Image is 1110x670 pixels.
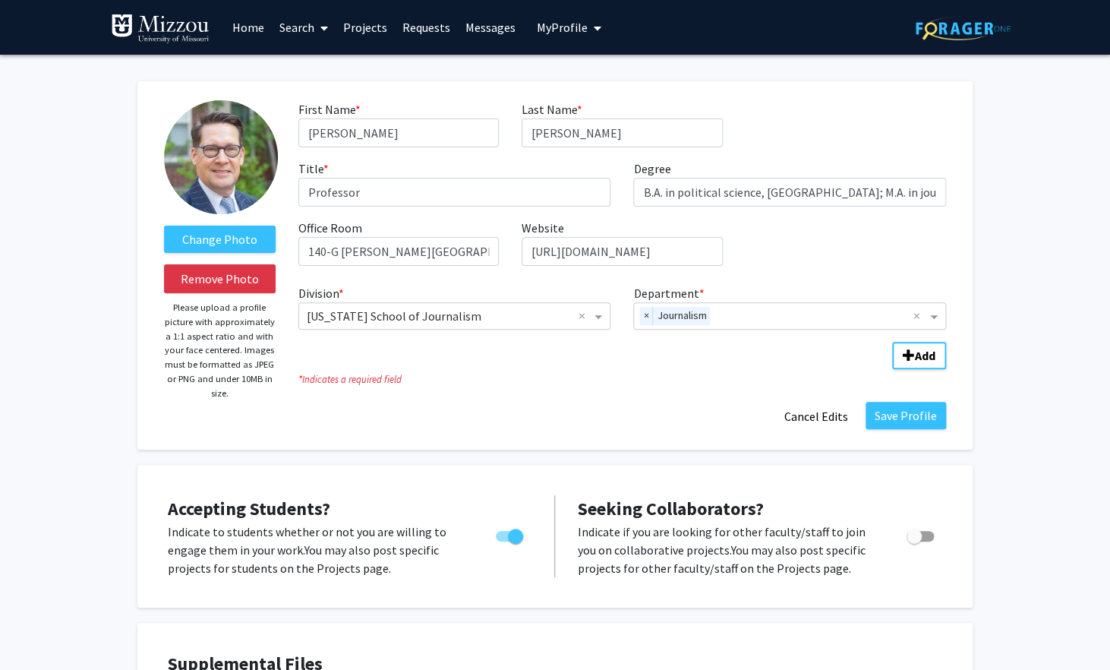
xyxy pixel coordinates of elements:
label: ChangeProfile Picture [164,226,276,253]
p: Indicate if you are looking for other faculty/staff to join you on collaborative projects. You ma... [578,523,878,577]
img: ForagerOne Logo [916,17,1011,40]
p: Indicate to students whether or not you are willing to engage them in your work. You may also pos... [168,523,467,577]
label: Title [298,160,329,178]
span: Accepting Students? [168,497,330,520]
a: Projects [336,1,395,54]
a: Requests [395,1,458,54]
span: Clear all [578,307,591,325]
label: Degree [633,160,670,178]
div: Department [622,284,957,330]
ng-select: Division [298,302,611,330]
label: Office Room [298,219,362,237]
label: Last Name [522,100,582,119]
iframe: Chat [11,602,65,659]
p: Please upload a profile picture with approximately a 1:1 aspect ratio and with your face centered... [164,301,276,400]
label: First Name [298,100,361,119]
a: Home [225,1,272,54]
div: Toggle [900,523,942,545]
span: Clear all [913,307,926,325]
ng-select: Department [633,302,946,330]
label: Website [522,219,564,237]
span: Journalism [653,307,710,325]
button: Add Division/Department [892,342,946,369]
span: My Profile [537,20,588,35]
i: Indicates a required field [298,372,946,387]
div: Division [287,284,623,330]
button: Save Profile [866,402,946,429]
a: Search [272,1,336,54]
button: Cancel Edits [774,402,858,431]
div: Toggle [490,523,531,545]
span: × [639,307,653,325]
span: Seeking Collaborators? [578,497,764,520]
img: University of Missouri Logo [111,14,210,44]
b: Add [915,348,935,363]
img: Profile Picture [164,100,278,214]
button: Remove Photo [164,264,276,293]
a: Messages [458,1,523,54]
